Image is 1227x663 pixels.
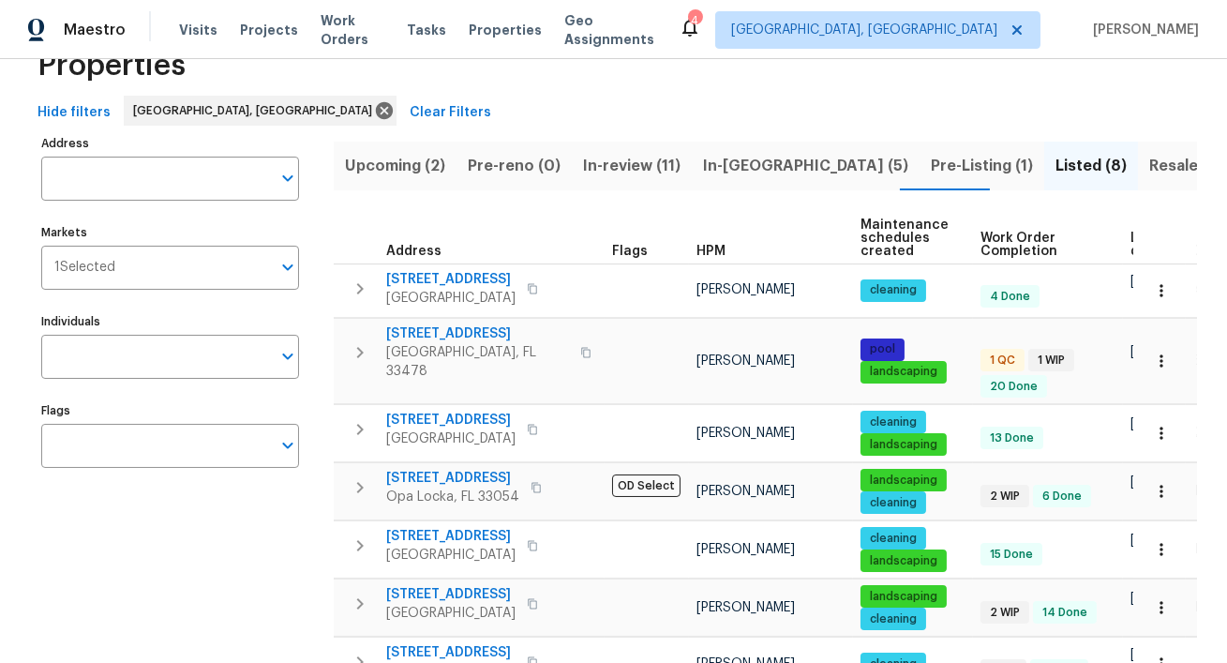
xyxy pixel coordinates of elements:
span: cleaning [862,495,924,511]
span: [STREET_ADDRESS] [386,585,516,604]
span: 13 Done [982,430,1041,446]
button: Open [275,343,301,369]
span: [DATE] [1130,475,1170,489]
span: [STREET_ADDRESS] [386,643,516,662]
span: 6 Done [1035,489,1089,505]
div: 4 [688,11,701,30]
span: Visits [179,21,217,39]
label: Individuals [41,316,299,327]
span: landscaping [862,589,945,605]
span: [GEOGRAPHIC_DATA] [386,429,516,448]
span: [STREET_ADDRESS] [386,270,516,289]
span: landscaping [862,437,945,453]
button: Clear Filters [402,96,499,130]
span: landscaping [862,553,945,569]
span: [GEOGRAPHIC_DATA], [GEOGRAPHIC_DATA] [133,101,380,120]
label: Markets [41,227,299,238]
span: 2 WIP [982,605,1027,621]
span: [PERSON_NAME] [696,283,795,296]
label: Address [41,138,299,149]
span: cleaning [862,414,924,430]
span: List date [1130,232,1161,258]
span: Upcoming (2) [345,153,445,179]
span: In-[GEOGRAPHIC_DATA] (5) [703,153,908,179]
span: Maestro [64,21,126,39]
span: Resale (8) [1149,153,1223,179]
div: [GEOGRAPHIC_DATA], [GEOGRAPHIC_DATA] [124,96,397,126]
span: [PERSON_NAME] [696,427,795,440]
span: HPM [696,245,726,258]
span: 1 WIP [1030,353,1072,369]
span: Work Order Completion [980,232,1099,258]
span: [PERSON_NAME] [696,601,795,614]
label: Flags [41,405,299,416]
span: [DATE] [1130,345,1170,358]
span: Properties [469,21,542,39]
span: [DATE] [1130,534,1170,547]
span: landscaping [862,364,945,380]
span: [GEOGRAPHIC_DATA], FL 33478 [386,343,569,381]
button: Hide filters [30,96,118,130]
span: Pre-reno (0) [468,153,561,179]
span: [PERSON_NAME] [696,543,795,556]
span: Opa Locka, FL 33054 [386,488,519,506]
span: [PERSON_NAME] [696,485,795,498]
span: 1 Selected [54,260,115,276]
span: [DATE] [1130,275,1170,288]
span: [DATE] [1130,648,1170,661]
span: pool [862,341,903,357]
span: Geo Assignments [564,11,656,49]
button: Open [275,165,301,191]
span: 20 Done [982,379,1045,395]
span: Pre-Listing (1) [931,153,1033,179]
span: [PERSON_NAME] [696,354,795,368]
span: [GEOGRAPHIC_DATA] [386,289,516,308]
span: cleaning [862,282,924,298]
span: Maintenance schedules created [860,218,949,258]
button: Open [275,254,301,280]
span: 2 WIP [982,489,1027,505]
span: Flags [612,245,648,258]
span: cleaning [862,611,924,627]
span: [PERSON_NAME] [1085,21,1199,39]
span: [GEOGRAPHIC_DATA] [386,604,516,623]
span: [STREET_ADDRESS] [386,527,516,546]
span: In-review (11) [583,153,681,179]
button: Open [275,432,301,459]
span: landscaping [862,473,945,489]
span: 14 Done [1035,605,1095,621]
span: [GEOGRAPHIC_DATA] [386,546,516,565]
span: [DATE] [1130,592,1170,605]
span: [GEOGRAPHIC_DATA], [GEOGRAPHIC_DATA] [731,21,997,39]
span: 1 QC [982,353,1023,369]
span: [STREET_ADDRESS] [386,411,516,429]
span: [DATE] [1130,417,1170,430]
span: Projects [240,21,298,39]
span: Hide filters [37,101,111,125]
span: 15 Done [982,547,1040,563]
span: Properties [37,56,186,75]
span: Clear Filters [410,101,491,125]
span: Listed (8) [1055,153,1127,179]
span: 4 Done [982,289,1038,305]
span: cleaning [862,531,924,547]
span: Address [386,245,441,258]
span: Tasks [407,23,446,37]
span: [STREET_ADDRESS] [386,469,519,488]
span: Work Orders [321,11,384,49]
span: OD Select [612,475,681,497]
span: [STREET_ADDRESS] [386,324,569,343]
